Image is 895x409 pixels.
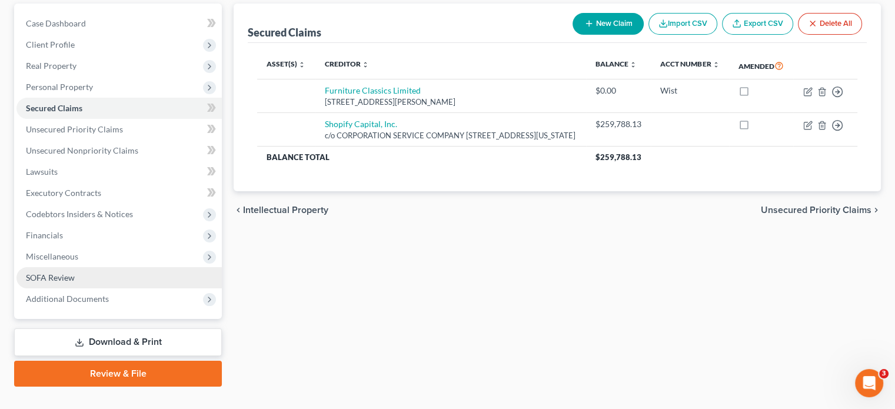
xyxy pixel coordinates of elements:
[26,230,63,240] span: Financials
[729,52,794,79] th: Amended
[26,61,76,71] span: Real Property
[761,205,881,215] button: Unsecured Priority Claims chevron_right
[14,361,222,387] a: Review & File
[712,61,719,68] i: unfold_more
[16,161,222,182] a: Lawsuits
[248,25,321,39] div: Secured Claims
[362,61,369,68] i: unfold_more
[26,103,82,113] span: Secured Claims
[16,119,222,140] a: Unsecured Priority Claims
[26,209,133,219] span: Codebtors Insiders & Notices
[26,294,109,304] span: Additional Documents
[26,251,78,261] span: Miscellaneous
[722,13,793,35] a: Export CSV
[234,205,243,215] i: chevron_left
[257,147,586,168] th: Balance Total
[16,13,222,34] a: Case Dashboard
[26,39,75,49] span: Client Profile
[595,59,637,68] a: Balance unfold_more
[595,152,641,162] span: $259,788.13
[595,118,642,130] div: $259,788.13
[26,18,86,28] span: Case Dashboard
[630,61,637,68] i: unfold_more
[16,140,222,161] a: Unsecured Nonpriority Claims
[325,85,421,95] a: Furniture Classics Limited
[855,369,883,397] iframe: Intercom live chat
[325,97,577,108] div: [STREET_ADDRESS][PERSON_NAME]
[879,369,889,378] span: 3
[26,167,58,177] span: Lawsuits
[573,13,644,35] button: New Claim
[26,124,123,134] span: Unsecured Priority Claims
[243,205,328,215] span: Intellectual Property
[16,98,222,119] a: Secured Claims
[26,188,101,198] span: Executory Contracts
[14,328,222,356] a: Download & Print
[267,59,305,68] a: Asset(s) unfold_more
[648,13,717,35] button: Import CSV
[26,82,93,92] span: Personal Property
[761,205,871,215] span: Unsecured Priority Claims
[660,85,720,97] div: Wist
[595,85,642,97] div: $0.00
[26,272,75,282] span: SOFA Review
[16,267,222,288] a: SOFA Review
[298,61,305,68] i: unfold_more
[234,205,328,215] button: chevron_left Intellectual Property
[660,59,719,68] a: Acct Number unfold_more
[325,130,577,141] div: c/o CORPORATION SERVICE COMPANY [STREET_ADDRESS][US_STATE]
[871,205,881,215] i: chevron_right
[26,145,138,155] span: Unsecured Nonpriority Claims
[16,182,222,204] a: Executory Contracts
[798,13,862,35] button: Delete All
[325,119,397,129] a: Shopify Capital, Inc.
[325,59,369,68] a: Creditor unfold_more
